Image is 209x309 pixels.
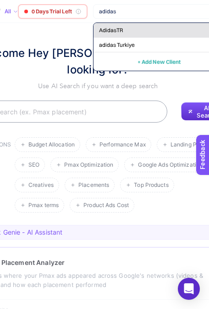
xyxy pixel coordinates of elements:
span: Creatives [28,182,54,189]
span: Landing Page [170,141,206,148]
span: Budget Allocation [28,141,75,148]
div: All [5,8,17,15]
div: Open Intercom Messenger [178,278,200,300]
span: 0 Days Trial Left [32,8,72,15]
span: AdidasTR [99,27,123,34]
span: Google Ads Optimization [138,162,203,169]
span: Pmax Optimization [64,162,113,169]
span: Feedback [5,3,35,10]
span: + Add New Client [137,58,181,65]
span: Pmax terms [28,202,59,209]
span: Performance Max [99,141,146,148]
span: adidas Turkiye [99,41,135,49]
span: SEO [28,162,39,169]
span: Placements [78,182,109,189]
span: Top Products [134,182,168,189]
span: Product Ads Cost [83,202,129,209]
button: + Add New Client [137,56,181,67]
